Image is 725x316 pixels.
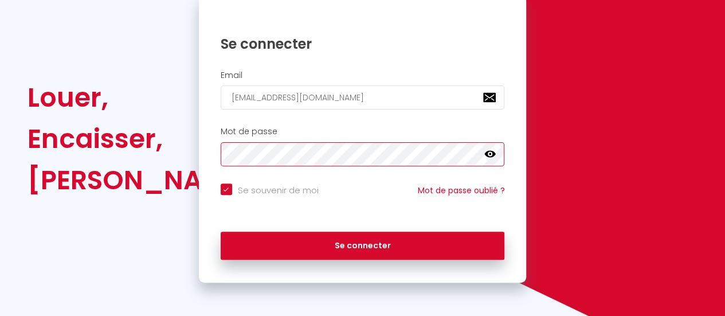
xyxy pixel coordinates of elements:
div: Louer, [28,77,260,118]
input: Ton Email [221,85,505,110]
div: [PERSON_NAME]. [28,159,260,201]
h2: Mot de passe [221,127,505,136]
h1: Se connecter [221,35,505,53]
h2: Email [221,71,505,80]
div: Encaisser, [28,118,260,159]
a: Mot de passe oublié ? [417,185,504,196]
button: Se connecter [221,232,505,260]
